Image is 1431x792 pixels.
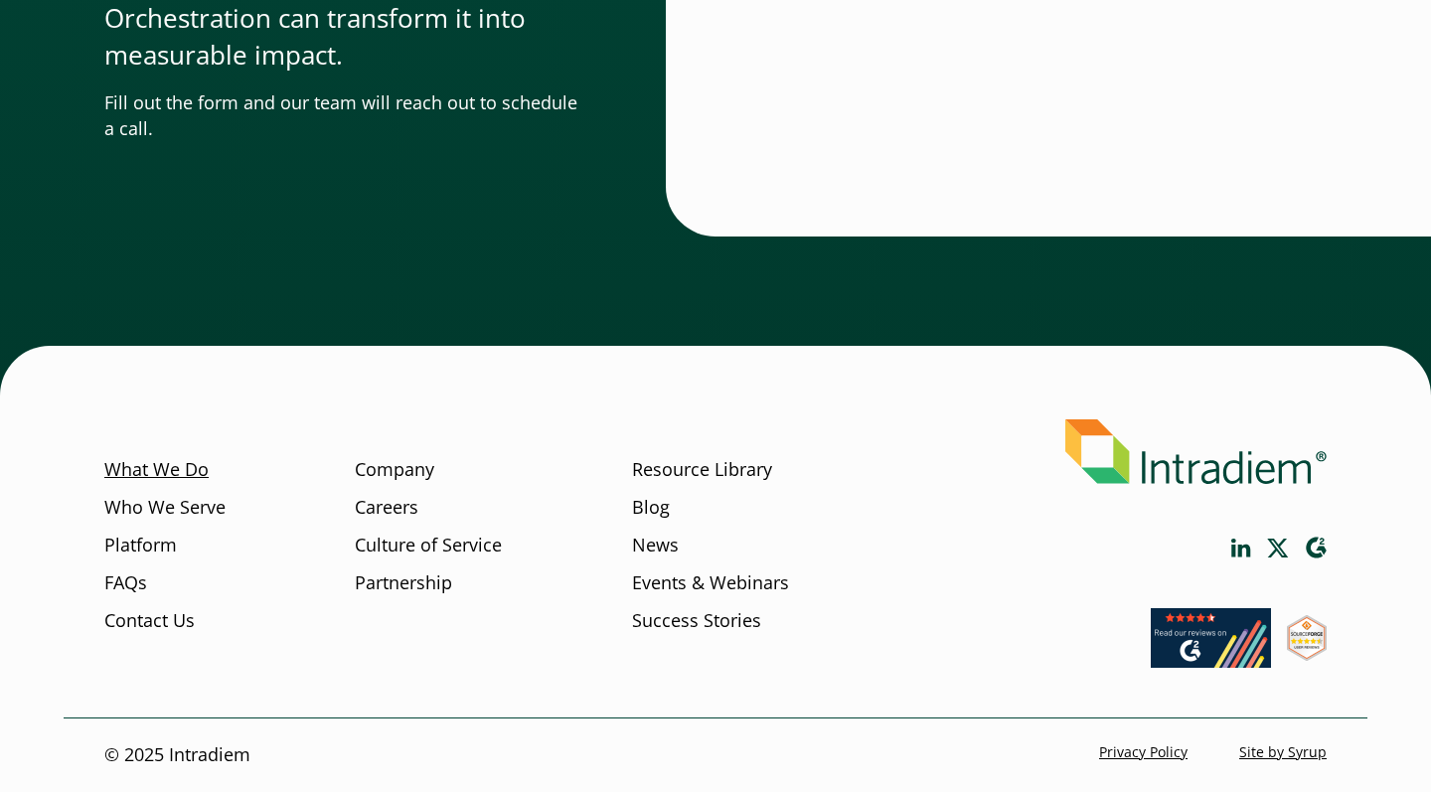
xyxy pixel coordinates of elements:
[1239,742,1327,761] a: Site by Syrup
[1231,539,1251,557] a: Link opens in a new window
[104,570,147,596] a: FAQs
[1287,615,1327,661] img: SourceForge User Reviews
[104,608,195,634] a: Contact Us
[104,533,177,558] a: Platform
[1151,649,1271,673] a: Link opens in a new window
[104,495,226,521] a: Who We Serve
[355,495,418,521] a: Careers
[104,457,209,483] a: What We Do
[632,533,679,558] a: News
[1065,419,1327,484] img: Intradiem
[1151,608,1271,668] img: Read our reviews on G2
[632,570,789,596] a: Events & Webinars
[1267,539,1289,557] a: Link opens in a new window
[1287,642,1327,666] a: Link opens in a new window
[104,90,586,142] p: Fill out the form and our team will reach out to schedule a call.
[355,570,452,596] a: Partnership
[355,533,502,558] a: Culture of Service
[355,457,434,483] a: Company
[632,608,761,634] a: Success Stories
[632,495,670,521] a: Blog
[1099,742,1188,761] a: Privacy Policy
[632,457,772,483] a: Resource Library
[1305,537,1327,559] a: Link opens in a new window
[104,742,250,768] p: © 2025 Intradiem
